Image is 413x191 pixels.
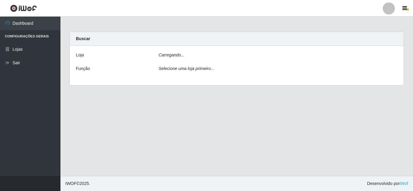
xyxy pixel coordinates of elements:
[65,181,76,186] span: IWOF
[76,65,90,72] label: Função
[10,5,37,12] img: CoreUI Logo
[367,180,408,187] span: Desenvolvido por
[65,180,90,187] span: © 2025 .
[159,66,214,71] i: Selecione uma loja primeiro...
[400,181,408,186] a: iWof
[76,52,84,58] label: Loja
[76,36,90,41] strong: Buscar
[159,53,185,57] i: Carregando...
